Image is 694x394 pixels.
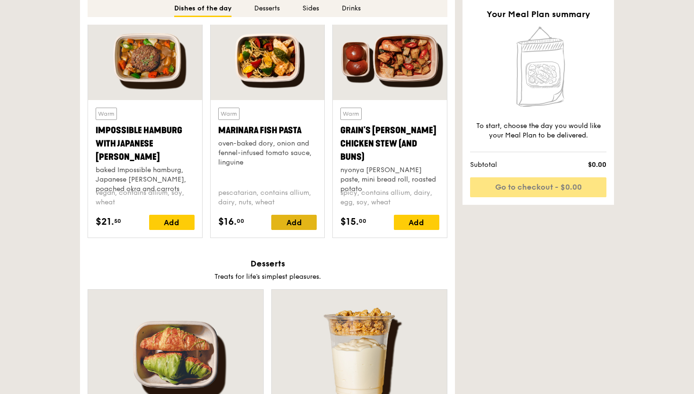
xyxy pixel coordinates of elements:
div: Impossible Hamburg with Japanese [PERSON_NAME] [96,124,195,164]
span: 50 [114,217,121,225]
span: 00 [359,217,366,225]
div: pescatarian, contains allium, dairy, nuts, wheat [218,188,317,207]
div: Marinara Fish Pasta [218,124,317,137]
img: Home delivery [510,25,566,110]
div: vegan, contains allium, soy, wheat [96,188,195,207]
div: nyonya [PERSON_NAME] paste, mini bread roll, roasted potato [340,165,439,194]
div: Add [394,215,439,230]
span: Subtotal [470,160,552,170]
span: $16. [218,215,237,229]
div: Warm [96,108,117,120]
div: Grain's [PERSON_NAME] Chicken Stew (and buns) [340,124,439,164]
div: oven-baked dory, onion and fennel-infused tomato sauce, linguine [218,139,317,167]
div: Add [271,215,317,230]
a: Go to checkout - $0.00 [470,177,606,197]
div: To start, choose the day you would like your Meal Plan to be delivered. [470,121,606,140]
div: Warm [340,108,362,120]
span: $15. [340,215,359,229]
div: Treats for life's simplest pleasures. [88,272,447,282]
div: baked Impossible hamburg, Japanese [PERSON_NAME], poached okra and carrots [96,165,195,194]
h2: Desserts [88,257,447,270]
span: 00 [237,217,244,225]
span: $21. [96,215,114,229]
div: Add [149,215,195,230]
h2: Your Meal Plan summary [470,8,606,21]
span: $0.00 [552,160,606,170]
div: Warm [218,108,240,120]
div: spicy, contains allium, dairy, egg, soy, wheat [340,188,439,207]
